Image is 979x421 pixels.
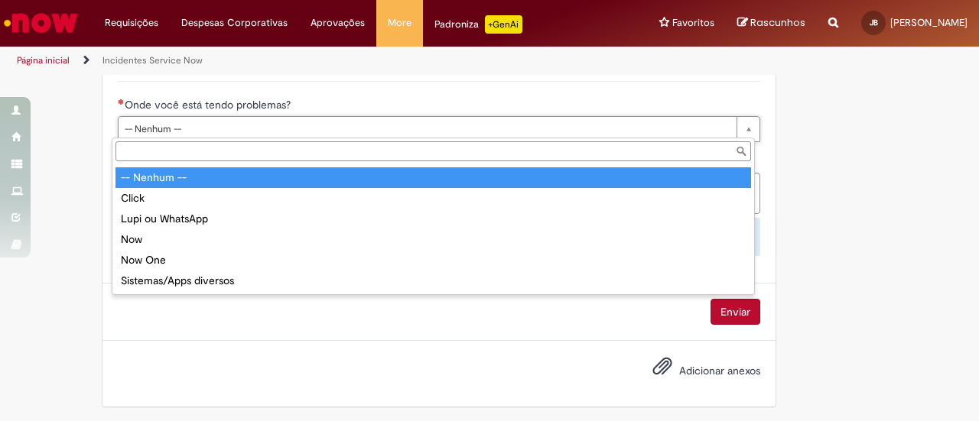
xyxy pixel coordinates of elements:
div: Click [115,188,751,209]
div: Lupi ou WhatsApp [115,209,751,229]
div: Sistemas/Apps diversos [115,270,751,291]
div: Now One [115,250,751,270]
ul: Onde você está tendo problemas? [112,164,754,294]
div: -- Nenhum -- [115,167,751,188]
div: Now [115,229,751,250]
